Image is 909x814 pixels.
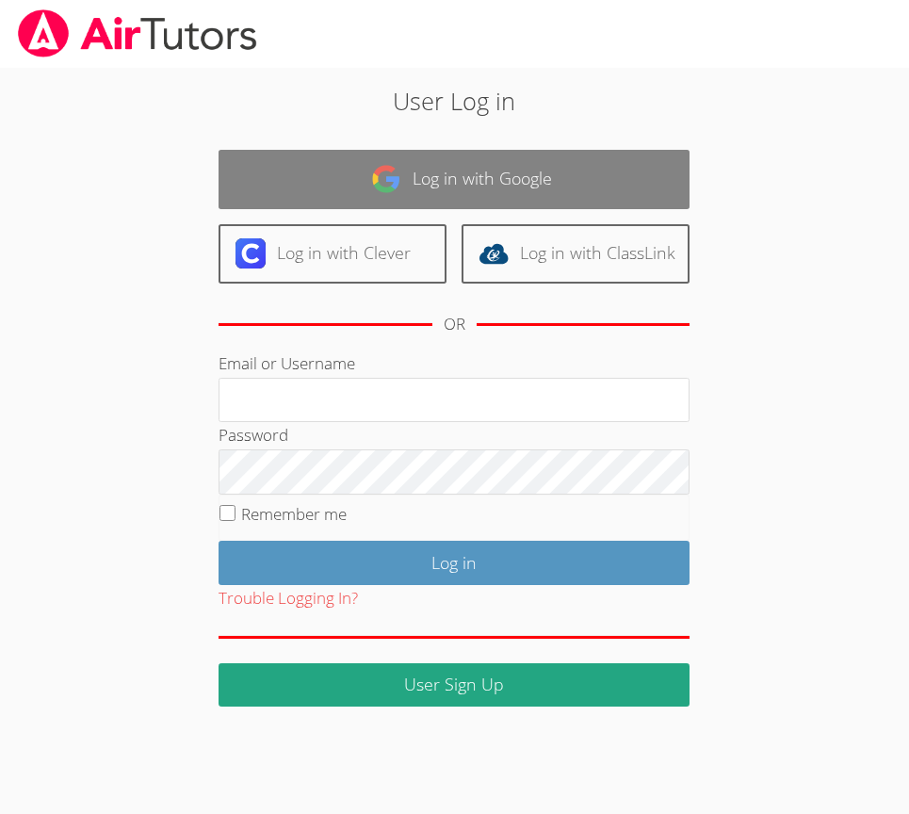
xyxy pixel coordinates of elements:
[371,164,401,194] img: google-logo-50288ca7cdecda66e5e0955fdab243c47b7ad437acaf1139b6f446037453330a.svg
[219,150,690,209] a: Log in with Google
[127,83,782,119] h2: User Log in
[219,663,690,708] a: User Sign Up
[462,224,690,284] a: Log in with ClassLink
[444,311,465,338] div: OR
[219,424,288,446] label: Password
[219,224,446,284] a: Log in with Clever
[219,541,690,585] input: Log in
[479,238,509,269] img: classlink-logo-d6bb404cc1216ec64c9a2012d9dc4662098be43eaf13dc465df04b49fa7ab582.svg
[219,585,358,612] button: Trouble Logging In?
[241,503,347,525] label: Remember me
[219,352,355,374] label: Email or Username
[235,238,266,269] img: clever-logo-6eab21bc6e7a338710f1a6ff85c0baf02591cd810cc4098c63d3a4b26e2feb20.svg
[16,9,259,57] img: airtutors_banner-c4298cdbf04f3fff15de1276eac7730deb9818008684d7c2e4769d2f7ddbe033.png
